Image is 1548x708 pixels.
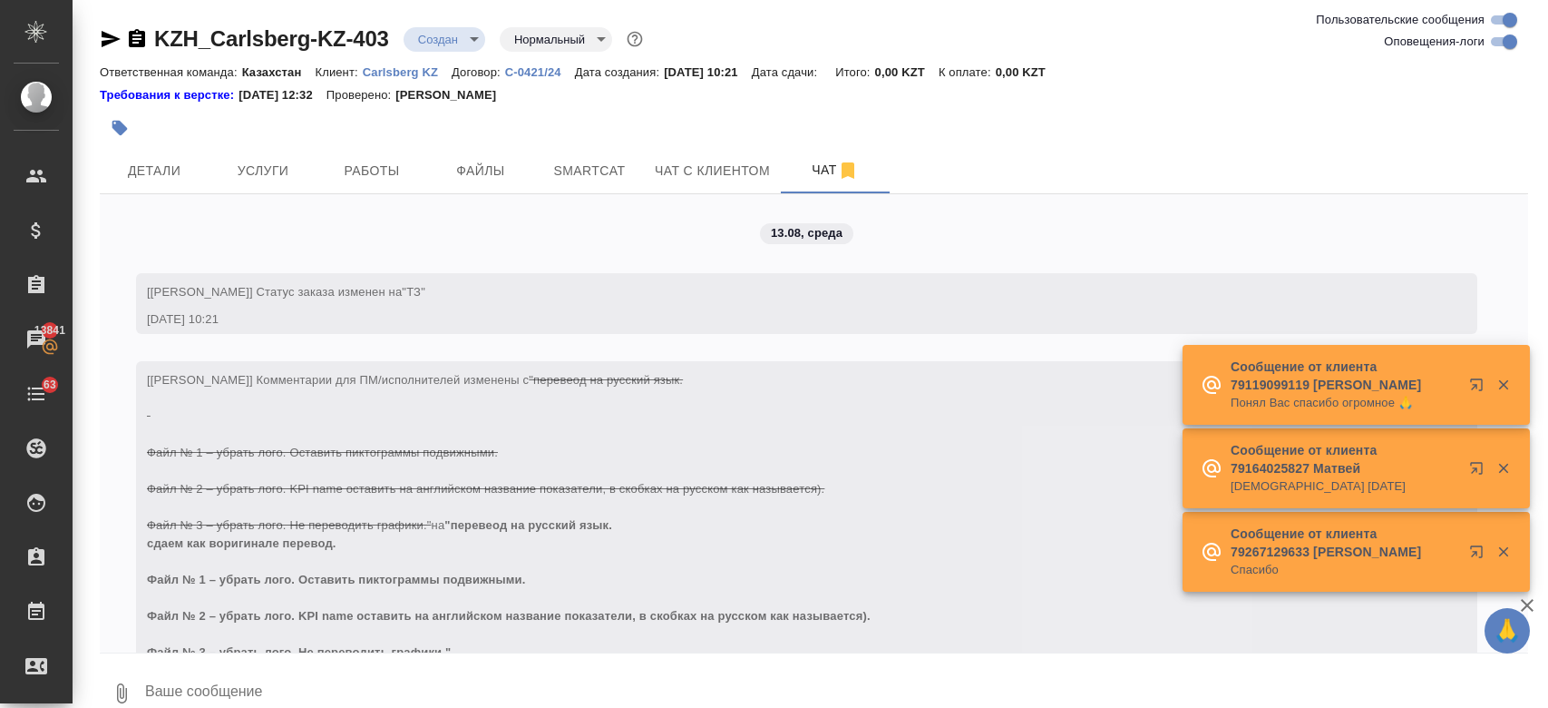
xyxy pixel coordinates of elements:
[1231,441,1457,477] p: Сообщение от клиента 79164025827 Матвей
[100,65,242,79] p: Ответственная команда:
[154,26,389,51] a: KZH_Carlsberg-KZ-403
[219,160,307,182] span: Услуги
[437,160,524,182] span: Файлы
[771,224,842,242] p: 13.08, среда
[505,65,575,79] p: С-0421/24
[5,317,68,362] a: 13841
[5,371,68,417] a: 63
[100,108,140,148] button: Добавить тэг
[100,28,122,50] button: Скопировать ссылку для ЯМессенджера
[875,65,939,79] p: 0,00 KZT
[24,321,76,339] span: 13841
[452,65,505,79] p: Договор:
[1458,367,1502,410] button: Открыть в новой вкладке
[996,65,1059,79] p: 0,00 KZT
[147,373,871,659] span: [[PERSON_NAME]] Комментарии для ПМ/исполнителей изменены с на
[363,64,452,79] a: Carlsberg KZ
[509,32,590,47] button: Нормальный
[404,27,485,52] div: Создан
[363,65,452,79] p: Carlsberg KZ
[792,159,879,182] span: Чат
[147,285,425,299] span: [[PERSON_NAME]] Статус заказа изменен на
[1316,11,1485,29] span: Пользовательские сообщения
[147,373,824,532] span: "перевеод на русский язык. Файл № 1 – убрать лого. Оставить пиктограммы подвижными. Файл № 2 – уб...
[664,65,752,79] p: [DATE] 10:21
[1485,544,1522,560] button: Закрыть
[395,86,510,104] p: [PERSON_NAME]
[326,86,396,104] p: Проверено:
[413,32,463,47] button: Создан
[1458,534,1502,577] button: Открыть в новой вкладке
[1231,561,1457,579] p: Спасибо
[100,86,239,104] div: Нажми, чтобы открыть папку с инструкцией
[655,160,770,182] span: Чат с клиентом
[505,64,575,79] a: С-0421/24
[546,160,633,182] span: Smartcat
[1384,33,1485,51] span: Оповещения-логи
[1231,394,1457,412] p: Понял Вас спасибо огромное 🙏
[835,65,874,79] p: Итого:
[402,285,425,299] span: "ТЗ"
[1458,450,1502,494] button: Открыть в новой вкладке
[575,65,664,79] p: Дата создания:
[500,27,612,52] div: Создан
[239,86,326,104] p: [DATE] 12:32
[623,27,647,51] button: Доп статусы указывают на важность/срочность заказа
[1231,358,1457,394] p: Сообщение от клиента 79119099119 [PERSON_NAME]
[1485,460,1522,477] button: Закрыть
[328,160,415,182] span: Работы
[147,518,871,659] span: "перевеод на русский язык. сдаем как воригинале перевод. Файл № 1 – убрать лого. Оставить пиктогр...
[242,65,316,79] p: Казахстан
[752,65,822,79] p: Дата сдачи:
[33,376,67,394] span: 63
[1231,525,1457,561] p: Сообщение от клиента 79267129633 [PERSON_NAME]
[111,160,198,182] span: Детали
[100,86,239,104] a: Требования к верстке:
[126,28,148,50] button: Скопировать ссылку
[1485,377,1522,393] button: Закрыть
[147,310,1414,329] div: [DATE] 10:21
[837,160,859,182] svg: Отписаться
[1231,477,1457,496] p: [DEMOGRAPHIC_DATA] [DATE]
[939,65,996,79] p: К оплате:
[315,65,362,79] p: Клиент:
